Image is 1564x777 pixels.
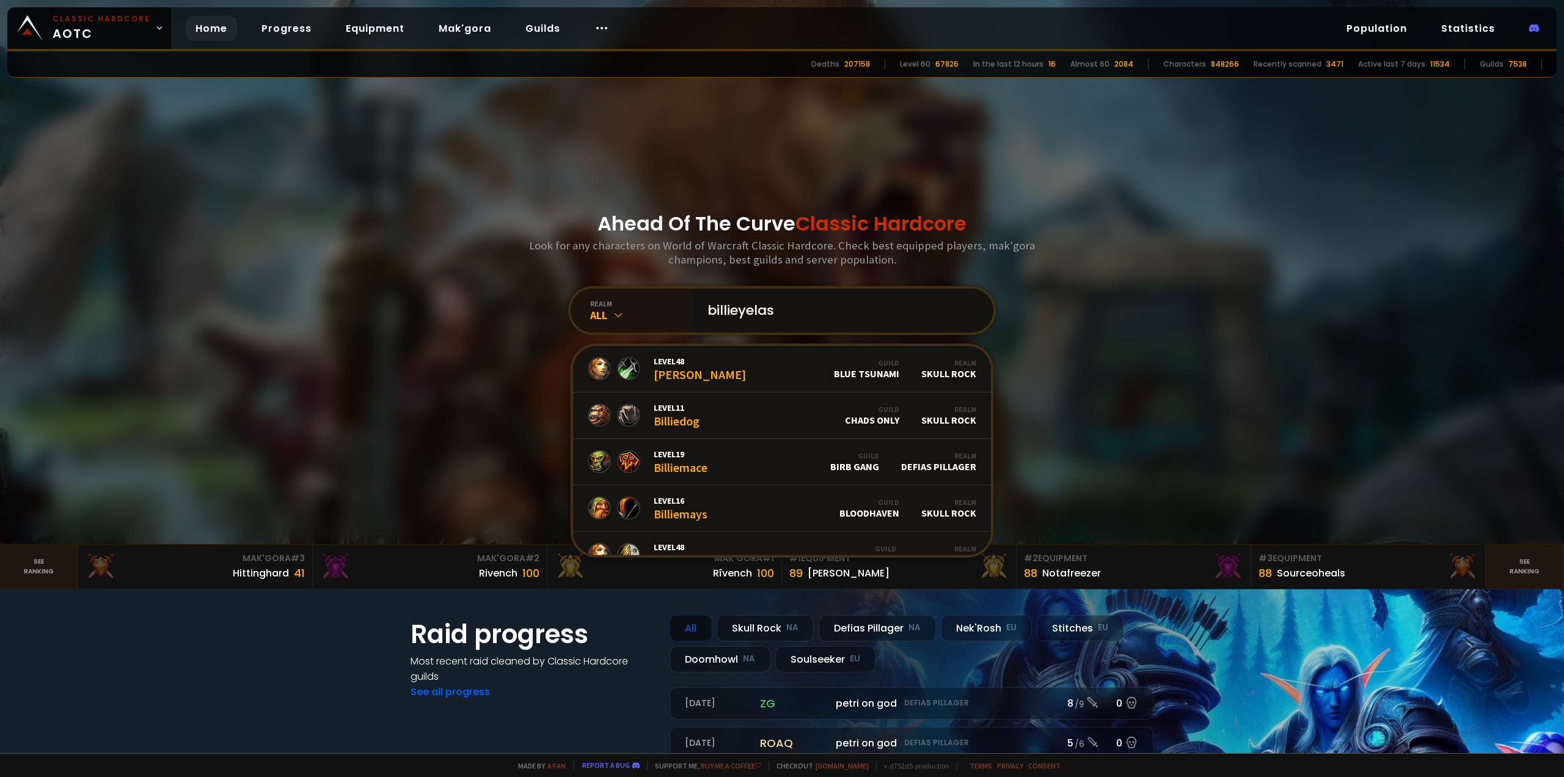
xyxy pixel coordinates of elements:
div: Guild [834,358,899,367]
span: AOTC [53,13,150,43]
a: Progress [252,16,321,41]
div: Skull Rock [921,405,976,426]
div: Chads Only [845,405,899,426]
div: Realm [901,451,976,460]
span: v. d752d5 - production [876,761,949,770]
small: EU [1098,622,1108,634]
a: [DATE]zgpetri on godDefias Pillager8 /90 [670,687,1153,720]
a: Mak'Gora#2Rivench100 [313,545,547,589]
div: Doomhowl [670,646,770,672]
div: 848266 [1211,59,1239,70]
div: Deaths [811,59,839,70]
div: Equipment [1024,552,1243,565]
div: Sourceoheals [1277,565,1345,581]
div: Nek'Rosh [941,615,1032,641]
div: Active last 7 days [1358,59,1425,70]
a: #1Equipment89[PERSON_NAME] [782,545,1017,589]
div: Equipment [789,552,1009,565]
a: Seeranking [1486,545,1564,589]
small: NA [786,622,798,634]
div: Skull Rock [921,498,976,519]
div: Guild [845,405,899,414]
h3: Look for any characters on World of Warcraft Classic Hardcore. Check best equipped players, mak'g... [524,238,1040,267]
div: 207158 [844,59,870,70]
span: Level 16 [654,495,707,506]
div: 11534 [1430,59,1450,70]
div: 3471 [1326,59,1343,70]
div: Almost 60 [1070,59,1109,70]
a: Mak'Gora#1Rîvench100 [547,545,782,589]
a: Statistics [1431,16,1505,41]
div: Billiejeanx [654,542,707,568]
div: [PERSON_NAME] [808,565,890,581]
div: Guild [830,451,879,460]
span: # 1 [762,552,774,564]
span: Level 19 [654,449,707,460]
div: Characters [1163,59,1206,70]
span: # 1 [789,552,801,564]
a: Equipment [336,16,414,41]
a: Mak'Gora#3Hittinghard41 [78,545,313,589]
a: Population [1337,16,1417,41]
small: EU [1006,622,1017,634]
a: Level19BilliemaceGuildBirb GangRealmDefias Pillager [573,439,991,485]
span: Support me, [647,761,761,770]
a: See all progress [411,685,490,699]
a: Guilds [516,16,570,41]
small: EU [850,653,860,665]
span: # 2 [525,552,539,564]
div: All [590,308,693,322]
h1: Raid progress [411,615,655,654]
div: 100 [757,565,774,581]
span: # 2 [1024,552,1038,564]
div: Mak'Gora [555,552,774,565]
a: a fan [547,761,566,770]
small: Classic Hardcore [53,13,150,24]
span: Level 48 [654,542,707,553]
div: Guild [861,544,896,553]
div: Guild [839,498,899,507]
div: Mak'Gora [320,552,539,565]
div: Rîvench [713,565,752,581]
div: Defias Pillager [819,615,936,641]
span: # 3 [1259,552,1273,564]
a: [DATE]roaqpetri on godDefias Pillager5 /60 [670,727,1153,759]
div: Birb Gang [830,451,879,473]
span: Level 48 [654,356,746,367]
h1: Ahead Of The Curve [597,209,967,238]
a: Level48[PERSON_NAME]GuildBlue TsunamiRealmSkull Rock [573,346,991,392]
a: Level11BilliedogGuildChads OnlyRealmSkull Rock [573,392,991,439]
div: Recently scanned [1254,59,1321,70]
div: Equipment [1259,552,1478,565]
div: Guilds [1480,59,1504,70]
div: Defias Pillager [901,451,976,473]
div: BLoOdHaVen [839,498,899,519]
div: Mak'Gora [86,552,305,565]
div: 89 [789,565,803,581]
div: Billiemace [654,449,707,475]
div: Realm [921,405,976,414]
h4: Most recent raid cleaned by Classic Hardcore guilds [411,654,655,684]
input: Search a character... [700,289,979,333]
div: 41 [294,565,305,581]
div: 2084 [1114,59,1133,70]
div: 67826 [935,59,959,70]
a: #3Equipment88Sourceoheals [1251,545,1486,589]
div: 100 [522,565,539,581]
div: Soulseeker [918,544,976,565]
a: Level48BilliejeanxGuildEnigmaRealmSoulseeker [573,532,991,578]
div: 88 [1024,565,1037,581]
div: Enigma [861,544,896,565]
div: [PERSON_NAME] [654,356,746,382]
a: Report a bug [582,760,630,770]
small: NA [743,653,755,665]
span: # 3 [291,552,305,564]
div: Billiedog [654,402,700,429]
a: #2Equipment88Notafreezer [1017,545,1251,589]
a: Privacy [997,761,1023,770]
div: Realm [921,498,976,507]
div: Rivench [479,565,517,581]
a: Consent [1028,761,1061,770]
span: Checkout [769,761,869,770]
div: All [670,615,712,641]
